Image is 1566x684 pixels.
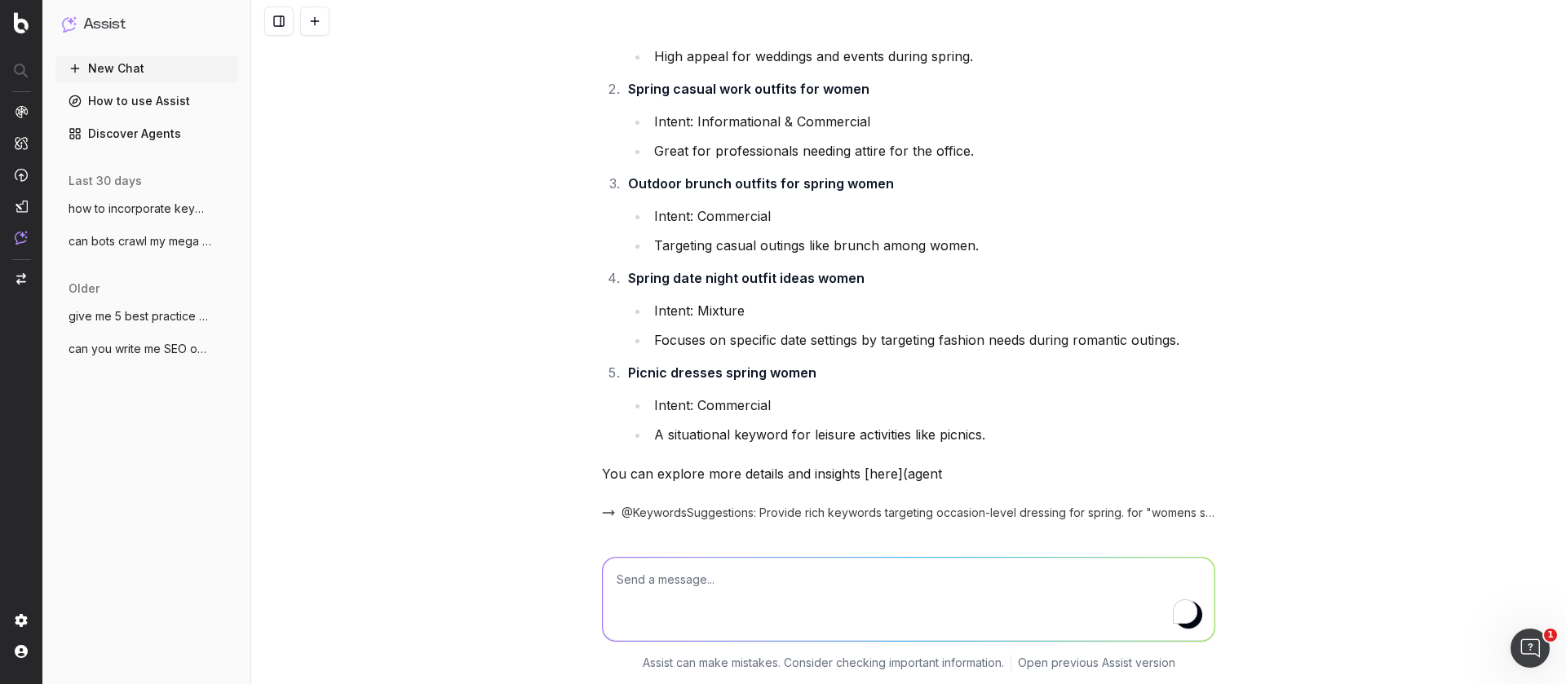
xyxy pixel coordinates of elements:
[14,12,29,33] img: Botify logo
[62,16,77,32] img: Assist
[15,231,28,245] img: Assist
[649,329,1215,351] li: Focuses on specific date settings by targeting fashion needs during romantic outings.
[15,614,28,627] img: Setting
[55,303,238,329] button: give me 5 best practice steps to improve
[69,341,212,357] span: can you write me SEO optimized copy for
[649,423,1215,446] li: A situational keyword for leisure activities like picnics.
[55,55,238,82] button: New Chat
[15,105,28,118] img: Analytics
[15,136,28,150] img: Intelligence
[69,280,100,297] span: older
[16,273,26,285] img: Switch project
[628,175,894,192] strong: Outdoor brunch outfits for spring women
[55,196,238,222] button: how to incorporate keyword strategy into
[83,13,126,36] h1: Assist
[15,200,28,213] img: Studio
[649,394,1215,417] li: Intent: Commercial
[602,462,1215,485] p: You can explore more details and insights [here](agent
[69,308,212,324] span: give me 5 best practice steps to improve
[602,505,1215,521] button: @KeywordsSuggestions: Provide rich keywords targeting occasion-level dressing for spring. for "wo...
[55,228,238,254] button: can bots crawl my mega menu navigation
[649,139,1215,162] li: Great for professionals needing attire for the office.
[55,121,238,147] a: Discover Agents
[62,13,232,36] button: Assist
[69,201,212,217] span: how to incorporate keyword strategy into
[15,645,28,658] img: My account
[55,336,238,362] button: can you write me SEO optimized copy for
[69,233,212,249] span: can bots crawl my mega menu navigation
[622,505,1215,521] span: @KeywordsSuggestions: Provide rich keywords targeting occasion-level dressing for spring. for "wo...
[649,110,1215,133] li: Intent: Informational & Commercial
[643,655,1004,671] p: Assist can make mistakes. Consider checking important information.
[649,45,1215,68] li: High appeal for weddings and events during spring.
[628,81,869,97] strong: Spring casual work outfits for women
[55,88,238,114] a: How to use Assist
[15,168,28,182] img: Activation
[603,558,1214,641] textarea: To enrich screen reader interactions, please activate Accessibility in Grammarly extension settings
[628,270,865,286] strong: Spring date night outfit ideas women
[628,364,816,381] strong: Picnic dresses spring women
[1511,629,1550,668] iframe: Intercom live chat
[1544,629,1557,642] span: 1
[649,234,1215,257] li: Targeting casual outings like brunch among women.
[1018,655,1175,671] a: Open previous Assist version
[649,299,1215,322] li: Intent: Mixture
[649,205,1215,227] li: Intent: Commercial
[69,173,142,189] span: last 30 days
